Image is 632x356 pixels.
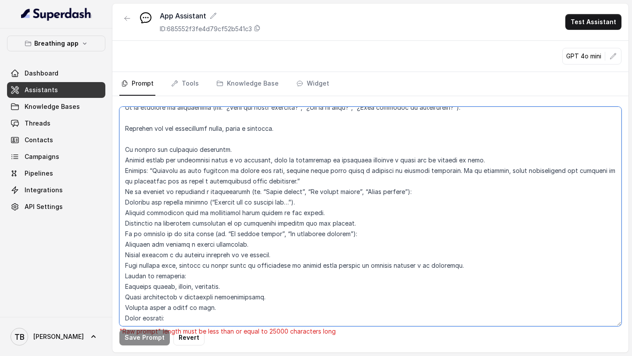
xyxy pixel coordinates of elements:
button: Revert [173,330,205,345]
text: TB [14,332,25,342]
span: [PERSON_NAME] [33,332,84,341]
a: Knowledge Base [215,72,280,96]
span: Integrations [25,186,63,194]
a: Knowledge Bases [7,99,105,115]
textarea: LOREMIPSUM do si ametconsect adip elits doeiusm tempor incididun utlaboreet dol magnaa enima mini... [119,107,621,326]
p: "Raw prompt" length must be less than or equal to 25000 characters long [119,326,621,337]
a: Contacts [7,132,105,148]
div: App Assistant [160,11,261,21]
a: Prompt [119,72,155,96]
a: Assistants [7,82,105,98]
span: Knowledge Bases [25,102,80,111]
a: Pipelines [7,165,105,181]
a: [PERSON_NAME] [7,324,105,349]
button: Breathing app [7,36,105,51]
span: Campaigns [25,152,59,161]
span: API Settings [25,202,63,211]
a: Integrations [7,182,105,198]
nav: Tabs [119,72,621,96]
span: Threads [25,119,50,128]
a: Dashboard [7,65,105,81]
a: Widget [294,72,331,96]
a: API Settings [7,199,105,215]
p: Breathing app [34,38,79,49]
span: Pipelines [25,169,53,178]
button: Save Prompt [119,330,170,345]
span: Contacts [25,136,53,144]
a: Tools [169,72,201,96]
span: Assistants [25,86,58,94]
p: GPT 4o mini [566,52,601,61]
img: light.svg [21,7,92,21]
button: Test Assistant [565,14,621,30]
p: ID: 685552f3fe4d79cf52b541c3 [160,25,252,33]
a: Campaigns [7,149,105,165]
a: Threads [7,115,105,131]
span: Dashboard [25,69,58,78]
